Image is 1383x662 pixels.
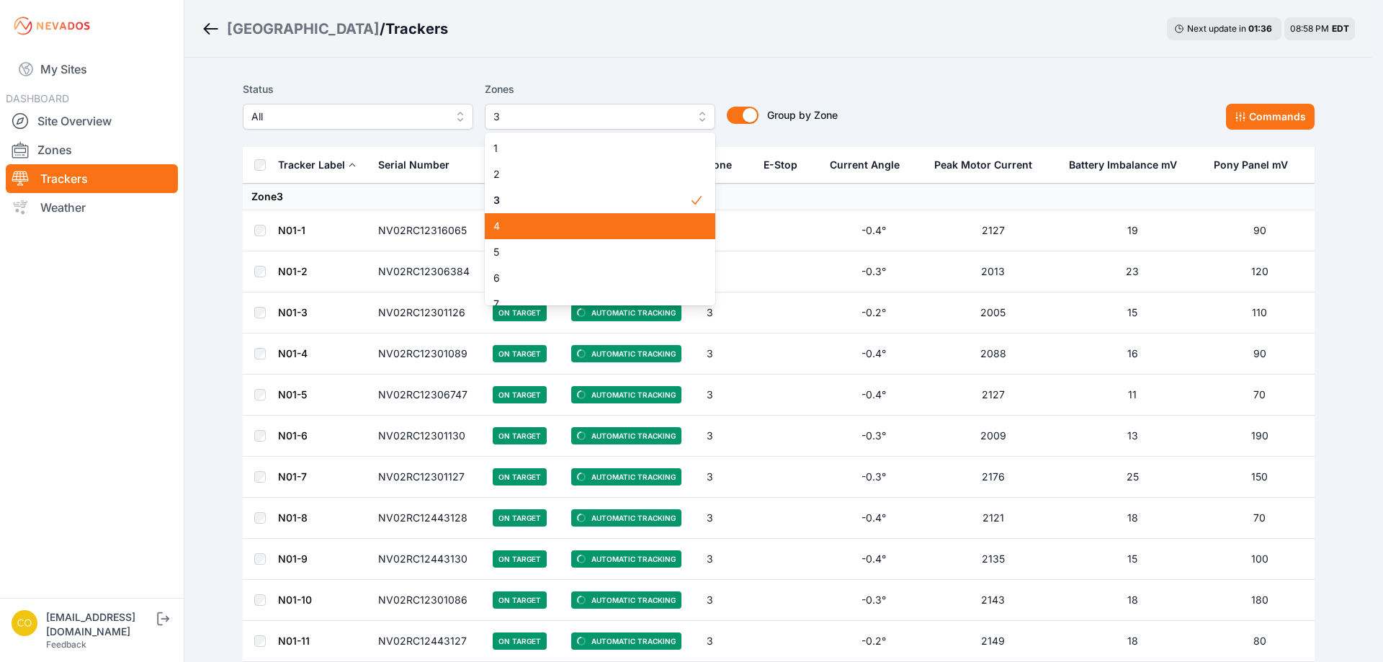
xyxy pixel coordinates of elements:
[493,193,689,207] span: 3
[485,104,715,130] button: 3
[493,108,686,125] span: 3
[493,167,689,182] span: 2
[493,245,689,259] span: 5
[493,219,689,233] span: 4
[493,297,689,311] span: 7
[485,133,715,305] div: 3
[493,141,689,156] span: 1
[493,271,689,285] span: 6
